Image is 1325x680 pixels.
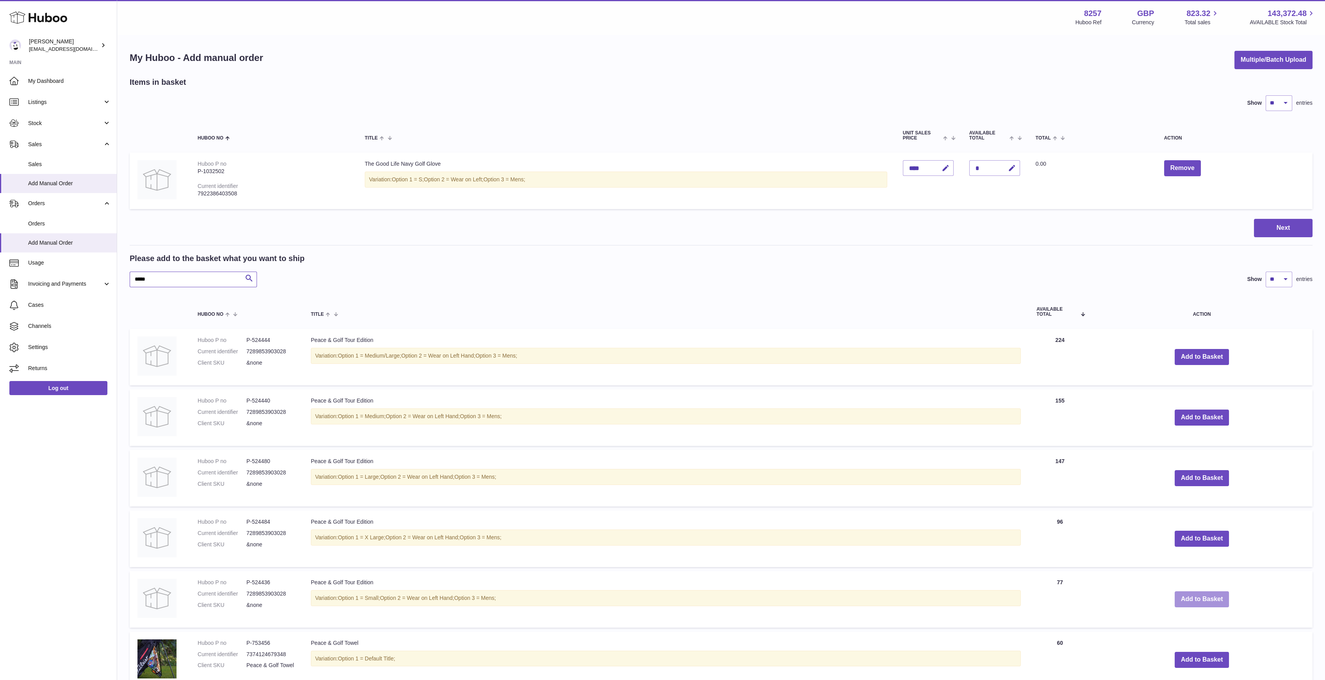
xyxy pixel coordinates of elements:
span: Option 3 = Mens; [460,534,501,540]
span: Option 1 = X Large; [338,534,385,540]
td: Peace & Golf Tour Edition [303,450,1029,506]
div: Currency [1132,19,1154,26]
span: Add Manual Order [28,239,111,247]
td: 155 [1029,389,1091,446]
dt: Huboo P no [198,639,246,647]
dt: Current identifier [198,590,246,598]
img: Peace & Golf Tour Edition [137,336,177,376]
dd: &none [246,480,295,488]
dt: Client SKU [198,601,246,609]
button: Add to Basket [1175,470,1229,486]
dt: Huboo P no [198,458,246,465]
dd: P-524484 [246,518,295,526]
div: Huboo Ref [1075,19,1102,26]
span: 0.00 [1036,161,1046,167]
dd: &none [246,359,295,367]
span: Title [365,136,378,141]
span: Option 2 = Wear on Left Hand; [380,595,454,601]
td: 77 [1029,571,1091,628]
span: 823.32 [1186,8,1210,19]
span: Option 2 = Wear on Left Hand; [401,353,475,359]
div: Action [1164,136,1305,141]
div: 7922386403508 [198,190,349,197]
span: Stock [28,120,103,127]
td: 147 [1029,450,1091,506]
span: Total sales [1184,19,1219,26]
dt: Current identifier [198,530,246,537]
a: 143,372.48 AVAILABLE Stock Total [1250,8,1316,26]
dd: &none [246,601,295,609]
span: entries [1296,276,1313,283]
span: Title [311,312,324,317]
img: don@skinsgolf.com [9,39,21,51]
strong: 8257 [1084,8,1102,19]
span: Huboo no [198,312,223,317]
dt: Client SKU [198,420,246,427]
span: AVAILABLE Stock Total [1250,19,1316,26]
td: Peace & Golf Tour Edition [303,389,1029,446]
div: Variation: [365,172,887,188]
label: Show [1247,276,1262,283]
dt: Client SKU [198,541,246,548]
dd: 7289853903028 [246,469,295,476]
dd: Peace & Golf Towel [246,662,295,669]
span: Cases [28,301,111,309]
strong: GBP [1137,8,1154,19]
h2: Please add to the basket what you want to ship [130,253,305,264]
dt: Client SKU [198,359,246,367]
img: Peace & Golf Towel [137,639,177,678]
td: 224 [1029,329,1091,385]
span: Option 2 = Wear on Left Hand; [385,534,460,540]
button: Add to Basket [1175,410,1229,426]
dt: Huboo P no [198,336,246,344]
span: Settings [28,344,111,351]
h1: My Huboo - Add manual order [130,52,263,64]
span: Option 3 = Mens; [454,595,496,601]
td: The Good Life Navy Golf Glove [357,152,895,209]
button: Multiple/Batch Upload [1234,51,1313,69]
span: Option 1 = Small; [338,595,380,601]
dt: Current identifier [198,408,246,416]
div: Variation: [311,530,1021,546]
dd: P-524436 [246,579,295,586]
button: Remove [1164,160,1201,176]
button: Next [1254,219,1313,237]
div: Variation: [311,408,1021,424]
span: Returns [28,365,111,372]
span: Option 1 = Medium/Large; [338,353,401,359]
img: The Good Life Navy Golf Glove [137,160,177,199]
span: Option 1 = Large; [338,474,380,480]
dt: Huboo P no [198,579,246,586]
dd: P-524444 [246,336,295,344]
div: Current identifier [198,183,238,189]
h2: Items in basket [130,77,186,88]
img: Peace & Golf Tour Edition [137,458,177,497]
dt: Client SKU [198,662,246,669]
span: Option 1 = S; [392,176,424,183]
span: entries [1296,99,1313,107]
span: Option 3 = Mens; [455,474,496,480]
img: Peace & Golf Tour Edition [137,579,177,618]
span: Total [1036,136,1051,141]
th: Action [1091,299,1313,325]
span: 143,372.48 [1268,8,1307,19]
span: Option 1 = Default Title; [338,655,395,662]
span: Option 1 = Medium; [338,413,386,419]
div: Variation: [311,590,1021,606]
div: Huboo P no [198,161,226,167]
dt: Current identifier [198,651,246,658]
button: Add to Basket [1175,591,1229,607]
dt: Huboo P no [198,518,246,526]
dd: 7289853903028 [246,590,295,598]
label: Show [1247,99,1262,107]
span: Unit Sales Price [903,131,942,141]
span: AVAILABLE Total [969,131,1008,141]
span: Invoicing and Payments [28,280,103,288]
td: 96 [1029,510,1091,567]
dd: 7289853903028 [246,348,295,355]
td: Peace & Golf Tour Edition [303,510,1029,567]
span: Sales [28,141,103,148]
button: Add to Basket [1175,652,1229,668]
span: Option 3 = Mens; [475,353,517,359]
div: Variation: [311,651,1021,667]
